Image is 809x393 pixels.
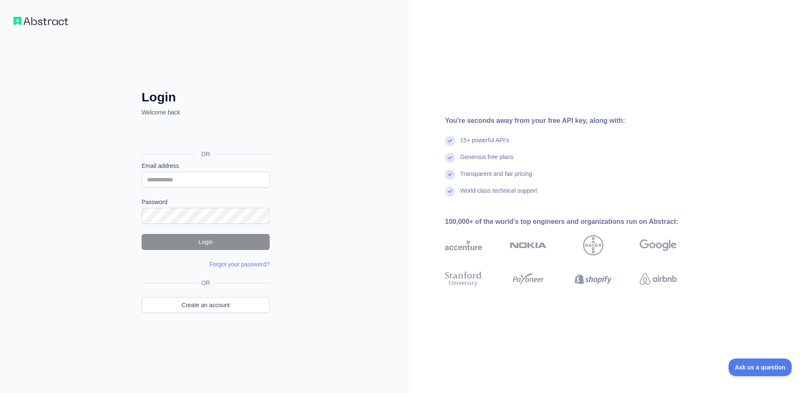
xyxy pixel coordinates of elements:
img: bayer [583,235,603,255]
span: OR [195,150,217,158]
span: OR [198,279,214,287]
h2: Login [142,90,270,105]
img: check mark [445,153,455,163]
div: You're seconds away from your free API key, along with: [445,116,704,126]
img: Workflow [13,17,68,25]
img: check mark [445,136,455,146]
a: Create an account [142,297,270,313]
img: check mark [445,170,455,180]
img: payoneer [510,270,547,288]
img: accenture [445,235,482,255]
div: Generous free plans [460,153,514,170]
div: 15+ powerful API's [460,136,509,153]
img: airbnb [640,270,677,288]
img: google [640,235,677,255]
div: 100,000+ of the world's top engineers and organizations run on Abstract: [445,217,704,227]
iframe: Toggle Customer Support [729,358,792,376]
div: Transparent and fair pricing [460,170,532,186]
label: Email address [142,162,270,170]
img: check mark [445,186,455,196]
a: Forgot your password? [209,261,270,268]
iframe: Sign in with Google Button [137,126,272,144]
button: Login [142,234,270,250]
label: Password [142,198,270,206]
p: Welcome back [142,108,270,117]
img: nokia [510,235,547,255]
img: shopify [575,270,612,288]
img: stanford university [445,270,482,288]
div: World-class technical support [460,186,537,203]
